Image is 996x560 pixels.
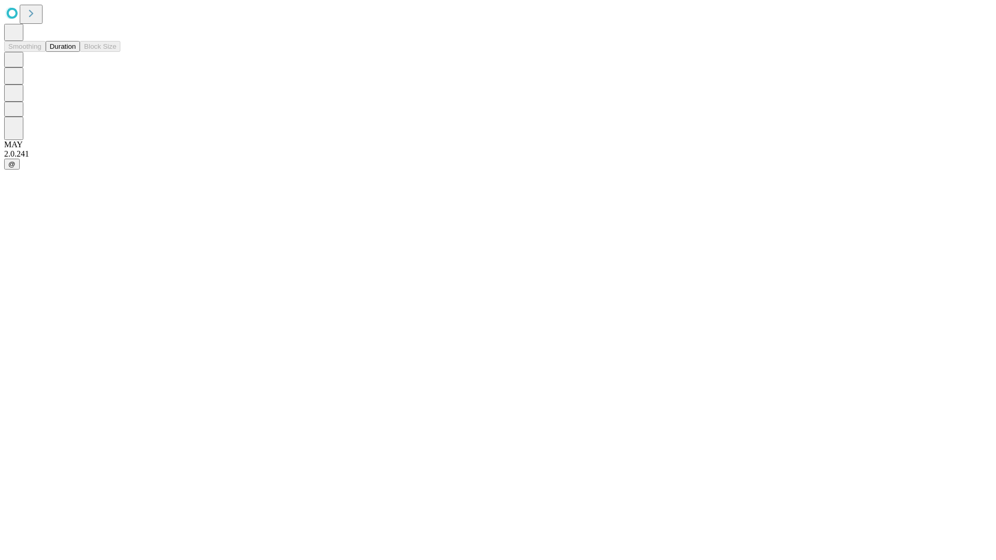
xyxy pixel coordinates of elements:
div: 2.0.241 [4,149,992,159]
button: @ [4,159,20,170]
button: Block Size [80,41,120,52]
button: Smoothing [4,41,46,52]
button: Duration [46,41,80,52]
span: @ [8,160,16,168]
div: MAY [4,140,992,149]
